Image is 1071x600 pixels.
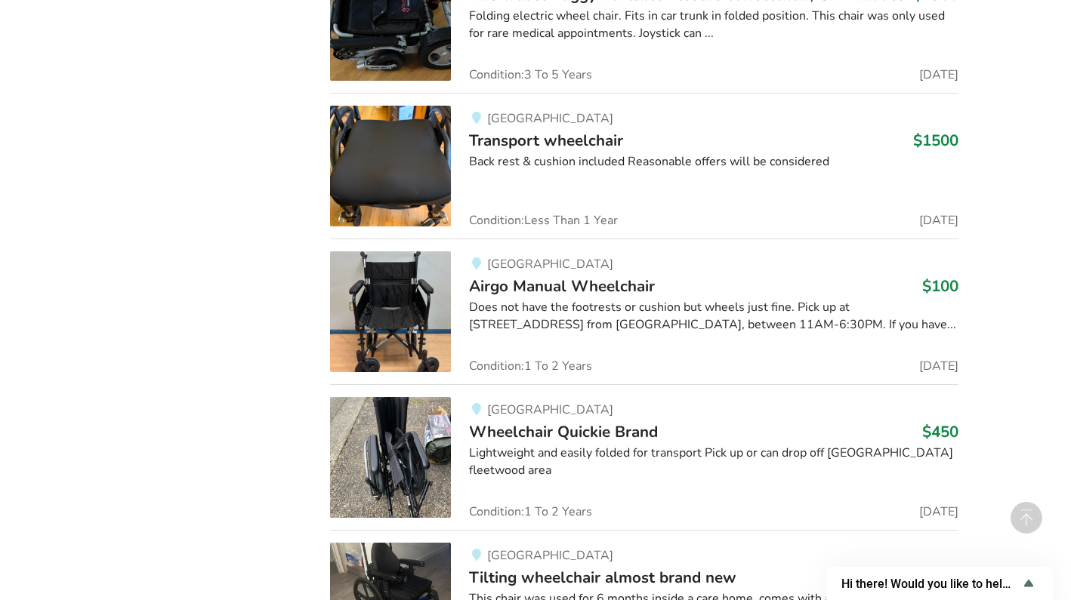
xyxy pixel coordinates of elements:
[330,251,451,372] img: mobility-airgo manual wheelchair
[469,69,592,81] span: Condition: 3 To 5 Years
[469,214,618,226] span: Condition: Less Than 1 Year
[469,130,623,151] span: Transport wheelchair
[922,276,958,296] h3: $100
[469,506,592,518] span: Condition: 1 To 2 Years
[919,69,958,81] span: [DATE]
[469,8,958,42] div: Folding electric wheel chair. Fits in car trunk in folded position. This chair was only used for ...
[487,547,613,564] span: [GEOGRAPHIC_DATA]
[469,275,655,297] span: Airgo Manual Wheelchair
[469,421,658,442] span: Wheelchair Quickie Brand
[330,397,451,518] img: mobility-wheelchair quickie brand
[922,422,958,442] h3: $450
[330,384,958,530] a: mobility-wheelchair quickie brand[GEOGRAPHIC_DATA]Wheelchair Quickie Brand$450Lightweight and eas...
[469,299,958,334] div: Does not have the footrests or cushion but wheels just fine. Pick up at [STREET_ADDRESS] from [GE...
[469,360,592,372] span: Condition: 1 To 2 Years
[330,106,451,226] img: mobility-transport wheelchair
[919,506,958,518] span: [DATE]
[919,214,958,226] span: [DATE]
[469,153,958,171] div: Back rest & cushion included Reasonable offers will be considered
[487,402,613,418] span: [GEOGRAPHIC_DATA]
[487,110,613,127] span: [GEOGRAPHIC_DATA]
[469,567,736,588] span: Tilting wheelchair almost brand new
[913,131,958,150] h3: $1500
[919,360,958,372] span: [DATE]
[841,574,1038,592] button: Show survey - Hi there! Would you like to help us improve AssistList?
[841,577,1020,591] span: Hi there! Would you like to help us improve AssistList?
[487,256,613,272] span: [GEOGRAPHIC_DATA]
[469,445,958,479] div: Lightweight and easily folded for transport Pick up or can drop off [GEOGRAPHIC_DATA] fleetwood area
[330,93,958,238] a: mobility-transport wheelchair [GEOGRAPHIC_DATA]Transport wheelchair$1500Back rest & cushion inclu...
[330,238,958,384] a: mobility-airgo manual wheelchair[GEOGRAPHIC_DATA]Airgo Manual Wheelchair$100Does not have the foo...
